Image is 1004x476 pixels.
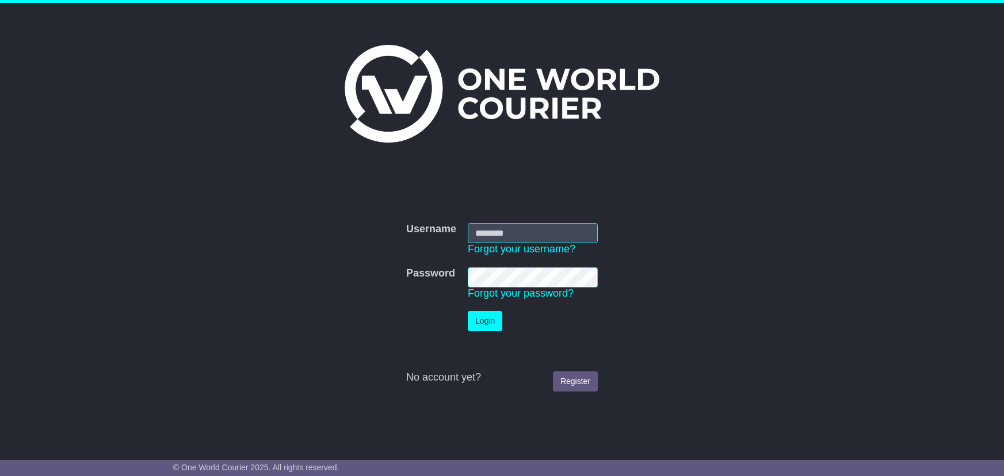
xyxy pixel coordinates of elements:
[468,287,574,299] a: Forgot your password?
[468,311,502,331] button: Login
[345,45,659,143] img: One World
[553,371,598,391] a: Register
[406,371,598,384] div: No account yet?
[406,223,456,236] label: Username
[406,267,455,280] label: Password
[468,243,575,255] a: Forgot your username?
[173,463,339,472] span: © One World Courier 2025. All rights reserved.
